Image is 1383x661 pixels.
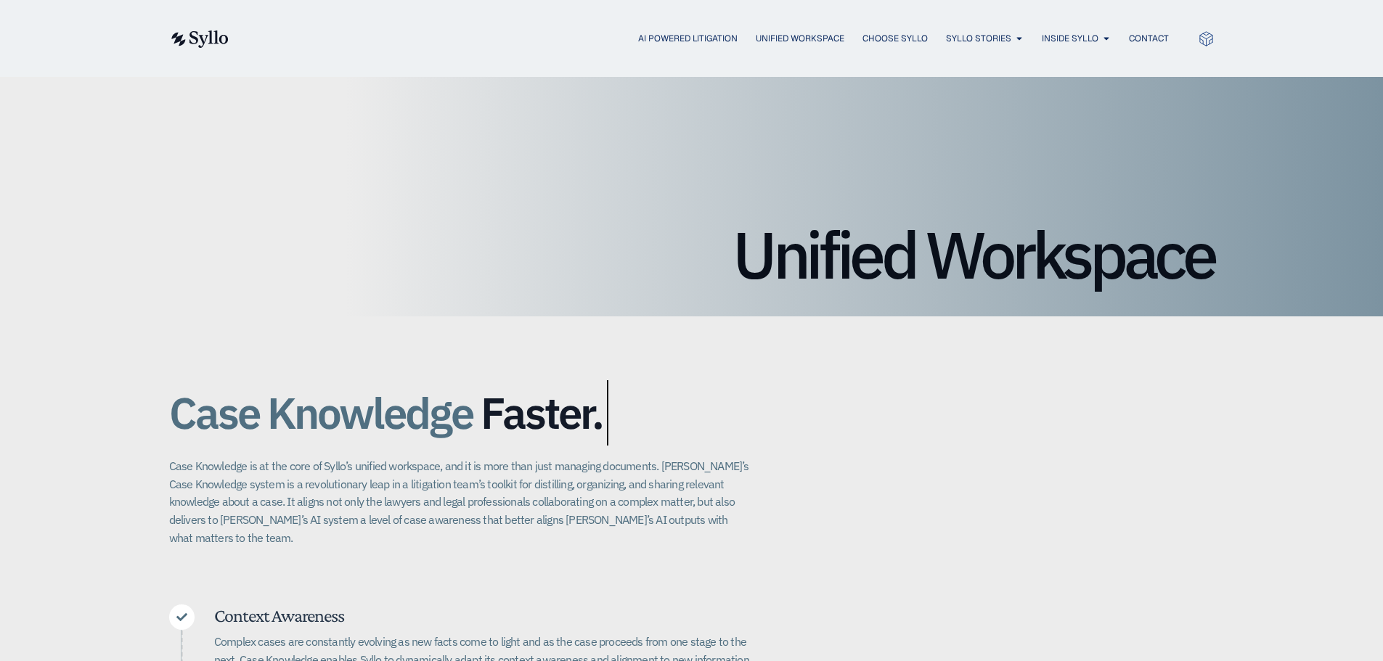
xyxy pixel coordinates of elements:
[1129,32,1169,45] a: Contact
[946,32,1011,45] a: Syllo Stories
[169,222,1215,287] h1: Unified Workspace
[214,604,750,627] h5: Context Awareness
[1042,32,1098,45] a: Inside Syllo
[481,389,603,437] span: Faster.
[258,32,1169,46] div: Menu Toggle
[169,457,750,546] p: Case Knowledge is at the core of Syllo’s unified workspace, and it is more than just managing doc...
[169,30,229,48] img: syllo
[169,380,473,446] span: Case Knowledge
[638,32,738,45] a: AI Powered Litigation
[756,32,844,45] a: Unified Workspace
[258,32,1169,46] nav: Menu
[862,32,928,45] a: Choose Syllo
